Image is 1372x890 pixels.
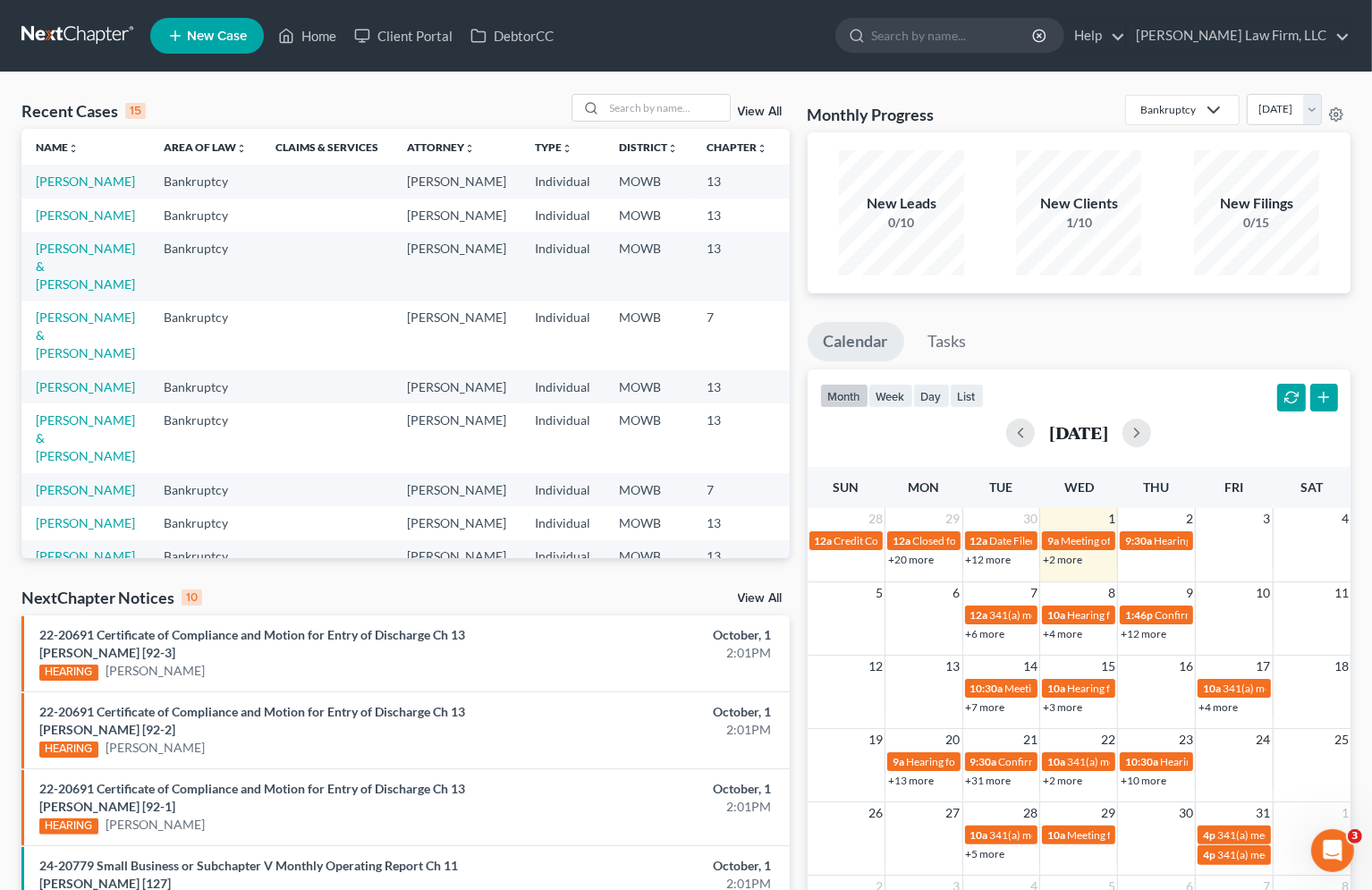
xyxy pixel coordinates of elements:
[149,301,261,370] td: Bankruptcy
[36,379,135,394] a: [PERSON_NAME]
[757,143,767,154] i: unfold_more
[464,143,475,154] i: unfold_more
[913,384,950,408] button: day
[888,553,934,566] a: +20 more
[393,301,521,370] td: [PERSON_NAME]
[782,506,921,539] td: 24-40633
[867,508,885,530] span: 28
[692,370,782,403] td: 13
[149,540,261,573] td: Bankruptcy
[970,682,1004,695] span: 10:30a
[1047,534,1059,547] span: 9a
[1061,534,1259,547] span: Meeting of Creditors for [PERSON_NAME]
[39,665,98,681] div: HEARING
[539,626,771,644] div: October, 1
[393,540,521,573] td: [PERSON_NAME]
[106,739,205,757] a: [PERSON_NAME]
[521,540,605,573] td: Individual
[970,534,988,547] span: 12a
[539,721,771,739] div: 2:01PM
[393,403,521,472] td: [PERSON_NAME]
[1016,214,1141,232] div: 1/10
[521,232,605,301] td: Individual
[692,199,782,232] td: 13
[182,589,202,606] div: 10
[1340,508,1351,530] span: 4
[149,232,261,301] td: Bankruptcy
[149,199,261,232] td: Bankruptcy
[970,755,997,768] span: 9:30a
[236,143,247,154] i: unfold_more
[68,143,79,154] i: unfold_more
[521,506,605,539] td: Individual
[261,129,393,165] th: Claims & Services
[407,140,475,154] a: Attorneyunfold_more
[1067,828,1207,842] span: Meeting for [PERSON_NAME]
[605,540,692,573] td: MOWB
[1203,848,1215,861] span: 4p
[535,140,572,154] a: Typeunfold_more
[149,506,261,539] td: Bankruptcy
[782,370,921,403] td: [PHONE_NUMBER]
[944,729,962,750] span: 20
[808,322,904,361] a: Calendar
[1099,729,1117,750] span: 22
[39,742,98,758] div: HEARING
[966,627,1005,640] a: +6 more
[1255,729,1273,750] span: 24
[21,100,146,122] div: Recent Cases
[1067,682,1207,695] span: Hearing for [PERSON_NAME]
[1043,774,1082,787] a: +2 more
[521,473,605,506] td: Individual
[521,165,605,198] td: Individual
[1021,508,1039,530] span: 30
[269,20,345,52] a: Home
[149,165,261,198] td: Bankruptcy
[539,780,771,798] div: October, 1
[782,540,921,573] td: [PHONE_NUMBER]
[906,755,1046,768] span: Hearing for [PERSON_NAME]
[871,19,1035,52] input: Search by name...
[36,482,135,497] a: [PERSON_NAME]
[1065,20,1125,52] a: Help
[1140,102,1196,117] div: Bankruptcy
[1021,802,1039,824] span: 28
[393,506,521,539] td: [PERSON_NAME]
[36,140,79,154] a: Nameunfold_more
[39,704,465,737] a: 22-20691 Certificate of Compliance and Motion for Entry of Discharge Ch 13 [PERSON_NAME] [92-2]
[874,582,885,604] span: 5
[1348,829,1362,843] span: 3
[393,199,521,232] td: [PERSON_NAME]
[149,403,261,472] td: Bankruptcy
[692,165,782,198] td: 13
[782,301,921,370] td: [PHONE_NUMBER]
[1198,700,1238,714] a: +4 more
[605,370,692,403] td: MOWB
[692,540,782,573] td: 13
[39,818,98,835] div: HEARING
[1121,774,1166,787] a: +10 more
[1043,627,1082,640] a: +4 more
[36,515,135,530] a: [PERSON_NAME]
[867,656,885,677] span: 12
[839,193,964,214] div: New Leads
[1255,582,1273,604] span: 10
[833,479,859,495] span: Sun
[692,232,782,301] td: 13
[106,662,205,680] a: [PERSON_NAME]
[539,703,771,721] div: October, 1
[966,847,1005,860] a: +5 more
[521,403,605,472] td: Individual
[912,322,983,361] a: Tasks
[1333,729,1351,750] span: 25
[605,199,692,232] td: MOWB
[605,232,692,301] td: MOWB
[1333,656,1351,677] span: 18
[966,774,1012,787] a: +31 more
[562,143,572,154] i: unfold_more
[908,479,939,495] span: Mon
[1047,608,1065,622] span: 10a
[1177,802,1195,824] span: 30
[990,828,1163,842] span: 341(a) meeting for [PERSON_NAME]
[1021,729,1039,750] span: 21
